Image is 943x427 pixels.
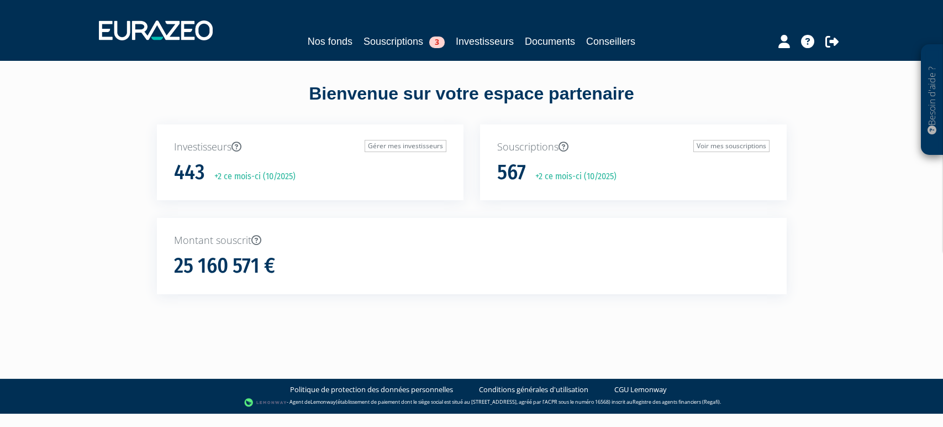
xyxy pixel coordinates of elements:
[244,397,287,408] img: logo-lemonway.png
[525,34,575,49] a: Documents
[174,161,205,184] h1: 443
[363,34,445,49] a: Souscriptions3
[290,384,453,395] a: Politique de protection des données personnelles
[926,50,939,150] p: Besoin d'aide ?
[310,398,336,405] a: Lemonway
[99,20,213,40] img: 1732889491-logotype_eurazeo_blanc_rvb.png
[633,398,720,405] a: Registre des agents financiers (Regafi)
[456,34,514,49] a: Investisseurs
[365,140,446,152] a: Gérer mes investisseurs
[528,170,617,183] p: +2 ce mois-ci (10/2025)
[429,37,445,48] span: 3
[497,140,770,154] p: Souscriptions
[149,81,795,124] div: Bienvenue sur votre espace partenaire
[614,384,667,395] a: CGU Lemonway
[174,140,446,154] p: Investisseurs
[479,384,588,395] a: Conditions générales d'utilisation
[174,233,770,248] p: Montant souscrit
[586,34,635,49] a: Conseillers
[308,34,352,49] a: Nos fonds
[693,140,770,152] a: Voir mes souscriptions
[497,161,526,184] h1: 567
[174,254,275,278] h1: 25 160 571 €
[207,170,296,183] p: +2 ce mois-ci (10/2025)
[11,397,932,408] div: - Agent de (établissement de paiement dont le siège social est situé au [STREET_ADDRESS], agréé p...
